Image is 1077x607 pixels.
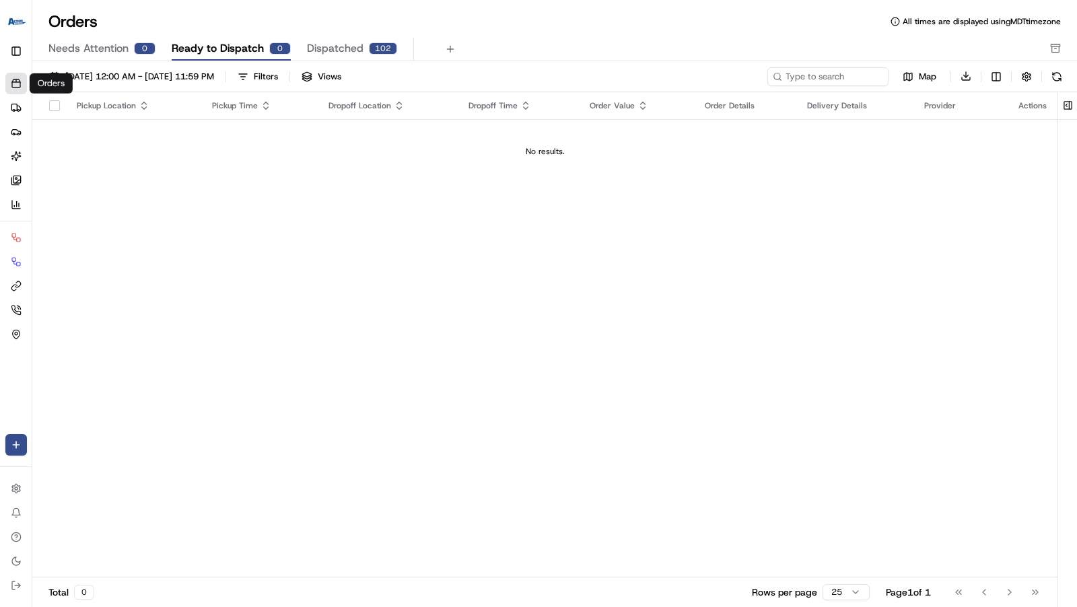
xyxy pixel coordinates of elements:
button: Filters [232,67,284,86]
div: Dropoff Time [468,100,568,111]
div: Dropoff Location [328,100,447,111]
div: Pickup Location [77,100,190,111]
span: Views [318,71,341,83]
button: Go Action Courier [5,5,27,38]
div: 0 [269,42,291,55]
p: Rows per page [752,585,817,599]
div: Order Value [590,100,683,111]
button: Refresh [1047,67,1066,86]
span: Dispatched [307,40,363,57]
button: Map [894,69,945,85]
div: Orders [30,73,73,94]
div: Actions [1018,100,1047,111]
div: No results. [38,146,1052,157]
div: Page 1 of 1 [886,585,931,599]
div: 0 [134,42,155,55]
div: Pickup Time [212,100,306,111]
span: All times are displayed using MDT timezone [903,16,1061,27]
button: Views [296,67,347,86]
span: Map [919,71,936,83]
div: 0 [74,585,94,600]
span: [DATE] 12:00 AM - [DATE] 11:59 PM [65,71,214,83]
span: Ready to Dispatch [172,40,264,57]
div: Order Details [705,100,786,111]
div: 102 [369,42,397,55]
button: [DATE] 12:00 AM - [DATE] 11:59 PM [43,67,220,86]
img: Go Action Courier [5,17,27,25]
input: Type to search [767,67,889,86]
div: Delivery Details [807,100,903,111]
div: Total [48,585,94,600]
h1: Orders [48,11,98,32]
div: Provider [924,100,997,111]
span: Needs Attention [48,40,129,57]
div: Filters [254,71,278,83]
